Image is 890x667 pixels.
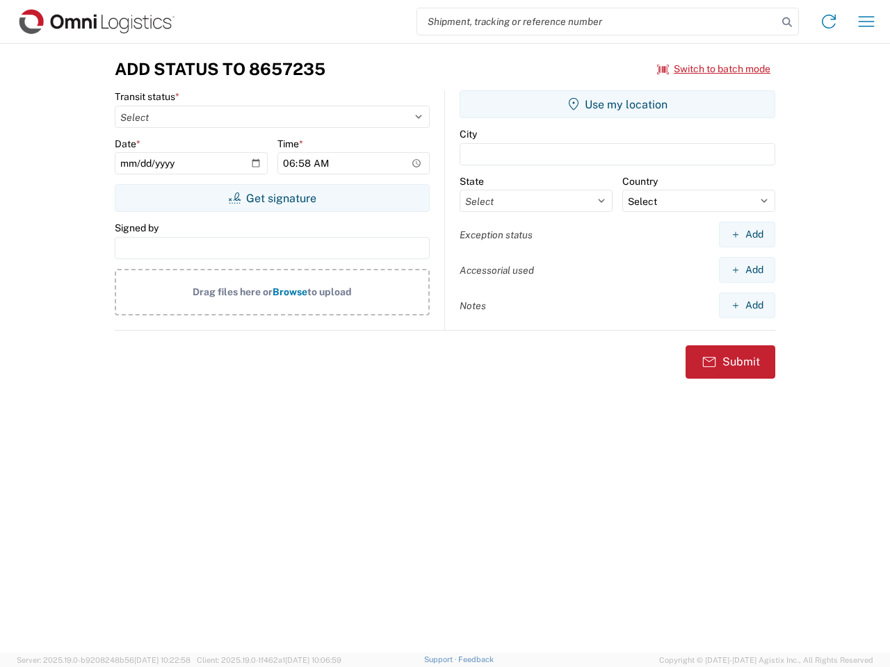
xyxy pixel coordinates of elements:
[193,286,273,297] span: Drag files here or
[686,345,775,379] button: Submit
[115,184,430,212] button: Get signature
[458,655,494,664] a: Feedback
[115,138,140,150] label: Date
[719,222,775,247] button: Add
[460,229,533,241] label: Exception status
[17,656,191,664] span: Server: 2025.19.0-b9208248b56
[460,299,486,312] label: Notes
[719,293,775,318] button: Add
[134,656,191,664] span: [DATE] 10:22:58
[115,222,159,234] label: Signed by
[719,257,775,283] button: Add
[417,8,777,35] input: Shipment, tracking or reference number
[622,175,658,188] label: Country
[460,175,484,188] label: State
[115,90,179,103] label: Transit status
[285,656,341,664] span: [DATE] 10:06:59
[659,654,873,666] span: Copyright © [DATE]-[DATE] Agistix Inc., All Rights Reserved
[307,286,352,297] span: to upload
[273,286,307,297] span: Browse
[424,655,459,664] a: Support
[460,128,477,140] label: City
[115,59,325,79] h3: Add Status to 8657235
[197,656,341,664] span: Client: 2025.19.0-1f462a1
[657,58,770,81] button: Switch to batch mode
[460,90,775,118] button: Use my location
[460,264,534,277] label: Accessorial used
[277,138,303,150] label: Time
